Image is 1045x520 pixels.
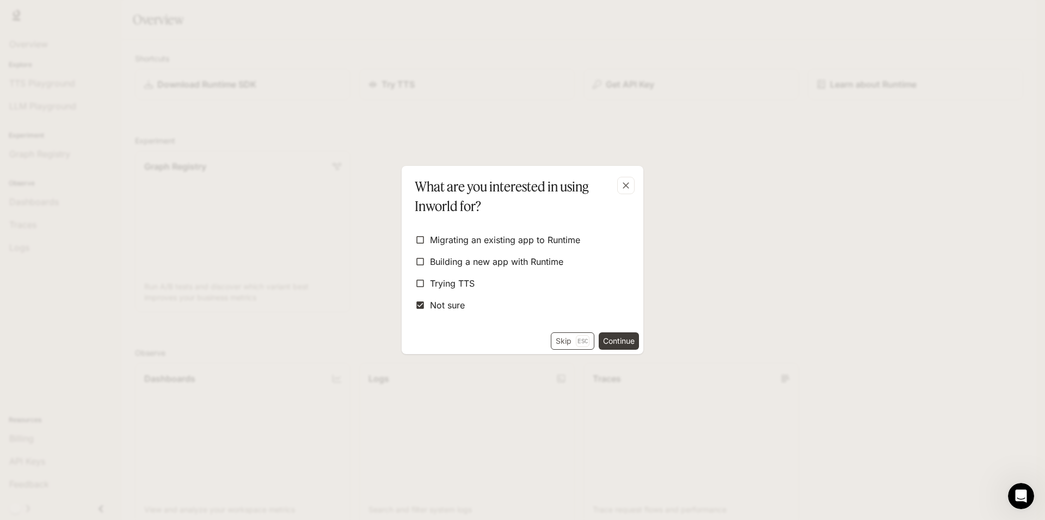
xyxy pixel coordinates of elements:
[551,332,594,350] button: SkipEsc
[430,277,475,290] span: Trying TTS
[415,177,626,216] p: What are you interested in using Inworld for?
[576,335,589,347] p: Esc
[430,255,563,268] span: Building a new app with Runtime
[1008,483,1034,509] iframe: Intercom live chat
[430,233,580,246] span: Migrating an existing app to Runtime
[430,299,465,312] span: Not sure
[599,332,639,350] button: Continue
